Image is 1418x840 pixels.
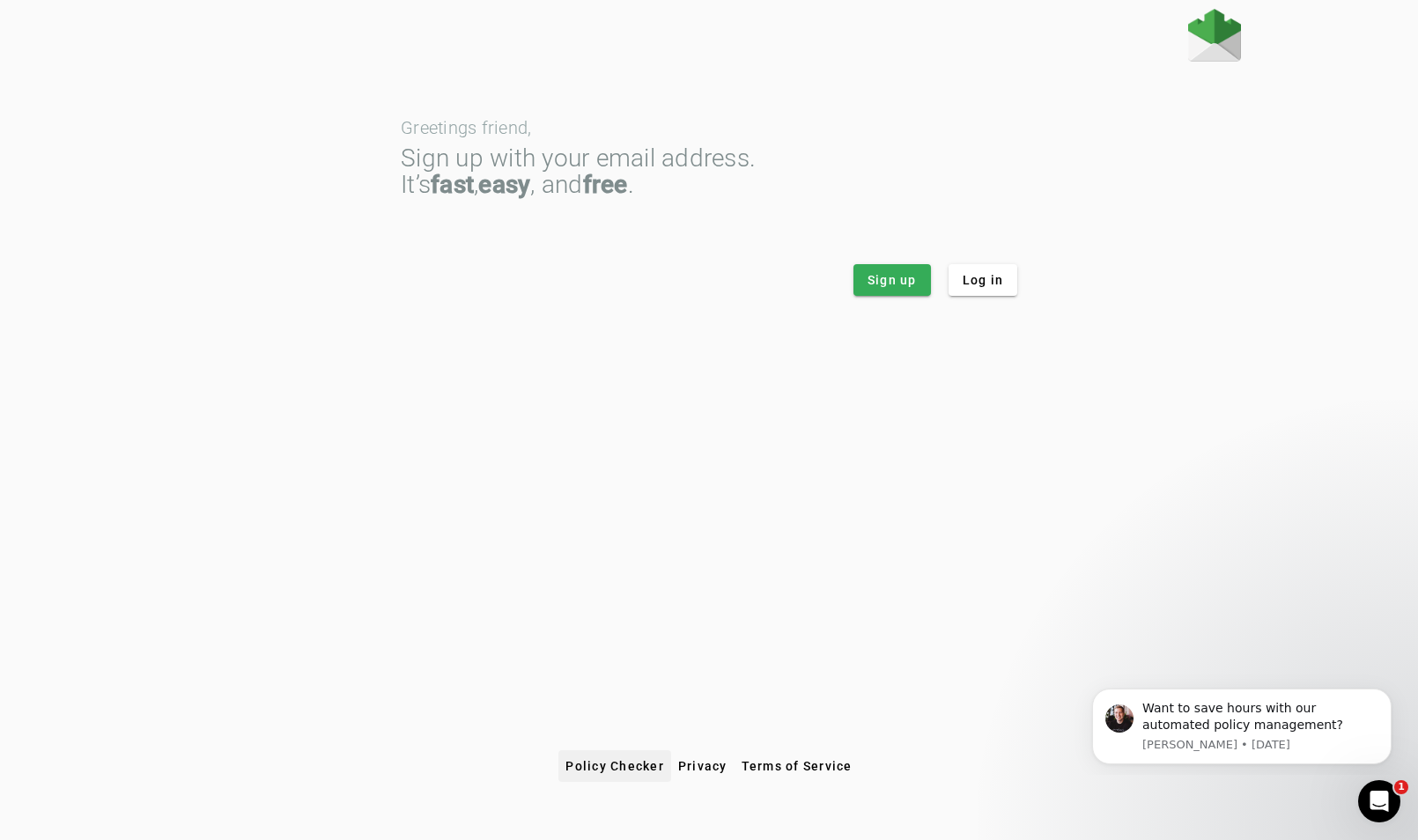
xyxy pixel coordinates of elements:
[868,271,917,289] span: Sign up
[1066,674,1418,775] iframe: Intercom notifications message
[963,271,1004,289] span: Log in
[558,750,671,782] button: Policy Checker
[401,119,1017,136] div: Greetings friend,
[401,145,1017,198] div: Sign up with your email address. It’s , , and .
[565,759,664,773] span: Policy Checker
[853,264,931,296] button: Sign up
[1394,780,1408,794] span: 1
[949,264,1018,296] button: Log in
[583,170,628,199] strong: free
[678,759,727,773] span: Privacy
[1358,780,1400,822] iframe: Intercom live chat
[478,170,530,199] strong: easy
[735,750,860,782] button: Terms of Service
[431,170,474,199] strong: fast
[1188,9,1241,62] img: Fraudmarc Logo
[671,750,735,782] button: Privacy
[742,759,853,773] span: Terms of Service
